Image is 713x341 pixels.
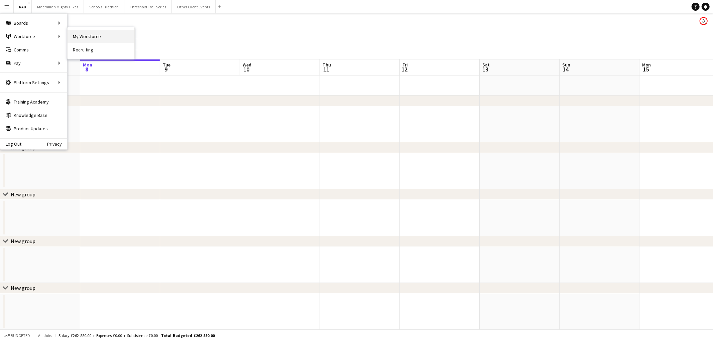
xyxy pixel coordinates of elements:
span: Budgeted [11,333,30,338]
span: 14 [561,65,570,73]
div: New group [11,238,35,244]
span: 13 [481,65,490,73]
a: My Workforce [68,30,134,43]
span: 12 [401,65,408,73]
a: Recruiting [68,43,134,56]
span: Total Budgeted £262 880.00 [161,333,215,338]
div: New group [11,285,35,292]
div: Salary £262 880.00 + Expenses £0.00 + Subsistence £0.00 = [58,333,215,338]
a: Comms [0,43,67,56]
button: Schools Triathlon [84,0,124,13]
span: All jobs [37,333,53,338]
span: Tue [163,62,170,68]
a: Knowledge Base [0,109,67,122]
span: Mon [642,62,651,68]
a: Log Out [0,141,21,147]
button: Budgeted [3,332,31,339]
div: Workforce [0,30,67,43]
span: Fri [402,62,408,68]
a: Product Updates [0,122,67,135]
button: Threshold Trail Series [124,0,172,13]
button: RAB [14,0,32,13]
span: 11 [322,65,331,73]
button: Other Client Events [172,0,216,13]
span: Sat [482,62,490,68]
span: Mon [83,62,92,68]
span: 9 [162,65,170,73]
div: Pay [0,56,67,70]
a: Privacy [47,141,67,147]
span: Sun [562,62,570,68]
div: Platform Settings [0,76,67,89]
span: 15 [641,65,651,73]
a: Training Academy [0,95,67,109]
span: 10 [242,65,251,73]
div: New group [11,191,35,198]
span: 8 [82,65,92,73]
span: Wed [243,62,251,68]
div: Boards [0,16,67,30]
app-user-avatar: Liz Sutton [700,17,708,25]
button: Macmillan Mighty Hikes [32,0,84,13]
span: Thu [323,62,331,68]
